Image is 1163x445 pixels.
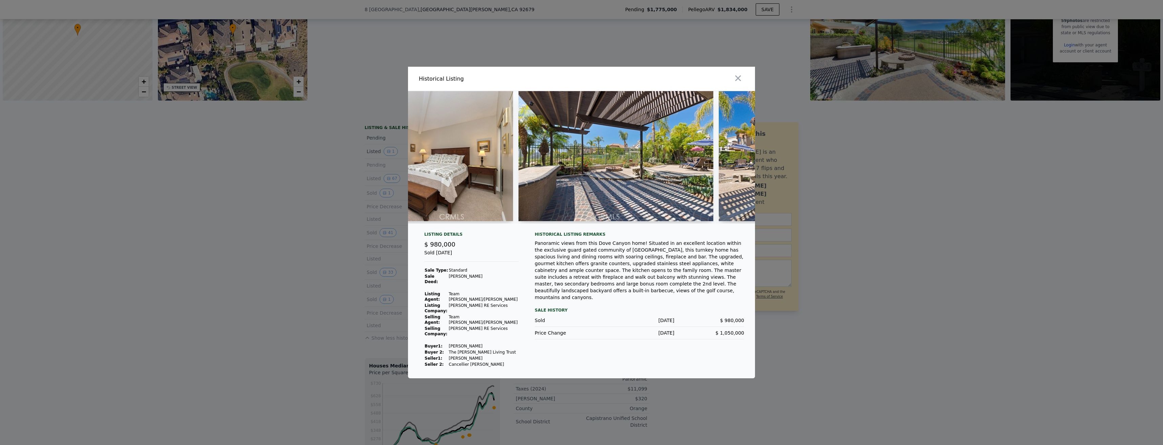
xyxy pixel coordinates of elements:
[720,318,744,323] span: $ 980,000
[448,273,518,285] td: [PERSON_NAME]
[425,315,440,325] strong: Selling Agent:
[535,232,744,237] div: Historical Listing remarks
[425,356,442,361] strong: Seller 1 :
[535,306,744,314] div: Sale History
[419,75,579,83] div: Historical Listing
[425,362,444,367] strong: Seller 2:
[448,302,518,314] td: [PERSON_NAME] RE Services
[448,267,518,273] td: Standard
[425,344,443,348] strong: Buyer 1 :
[448,355,518,361] td: [PERSON_NAME]
[715,330,744,336] span: $ 1,050,000
[425,303,447,313] strong: Listing Company:
[425,274,438,284] strong: Sale Deed:
[448,314,518,325] td: Team [PERSON_NAME]/[PERSON_NAME]
[425,326,447,336] strong: Selling Company:
[518,91,714,221] img: Property Img
[425,292,440,302] strong: Listing Agent:
[535,317,605,324] div: Sold
[605,330,674,336] div: [DATE]
[448,361,518,367] td: Cancellier [PERSON_NAME]
[535,330,605,336] div: Price Change
[424,249,518,262] div: Sold [DATE]
[425,268,448,273] strong: Sale Type:
[605,317,674,324] div: [DATE]
[318,91,513,221] img: Property Img
[448,291,518,302] td: Team [PERSON_NAME]/[PERSON_NAME]
[424,232,518,240] div: Listing Details
[719,91,914,221] img: Property Img
[424,241,455,248] span: $ 980,000
[448,325,518,337] td: [PERSON_NAME] RE Services
[448,349,518,355] td: The [PERSON_NAME] Living Trust
[535,240,744,301] div: Panoramic views from this Dove Canyon home! Situated in an excellent location within the exclusiv...
[425,350,444,355] strong: Buyer 2:
[448,343,518,349] td: [PERSON_NAME]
